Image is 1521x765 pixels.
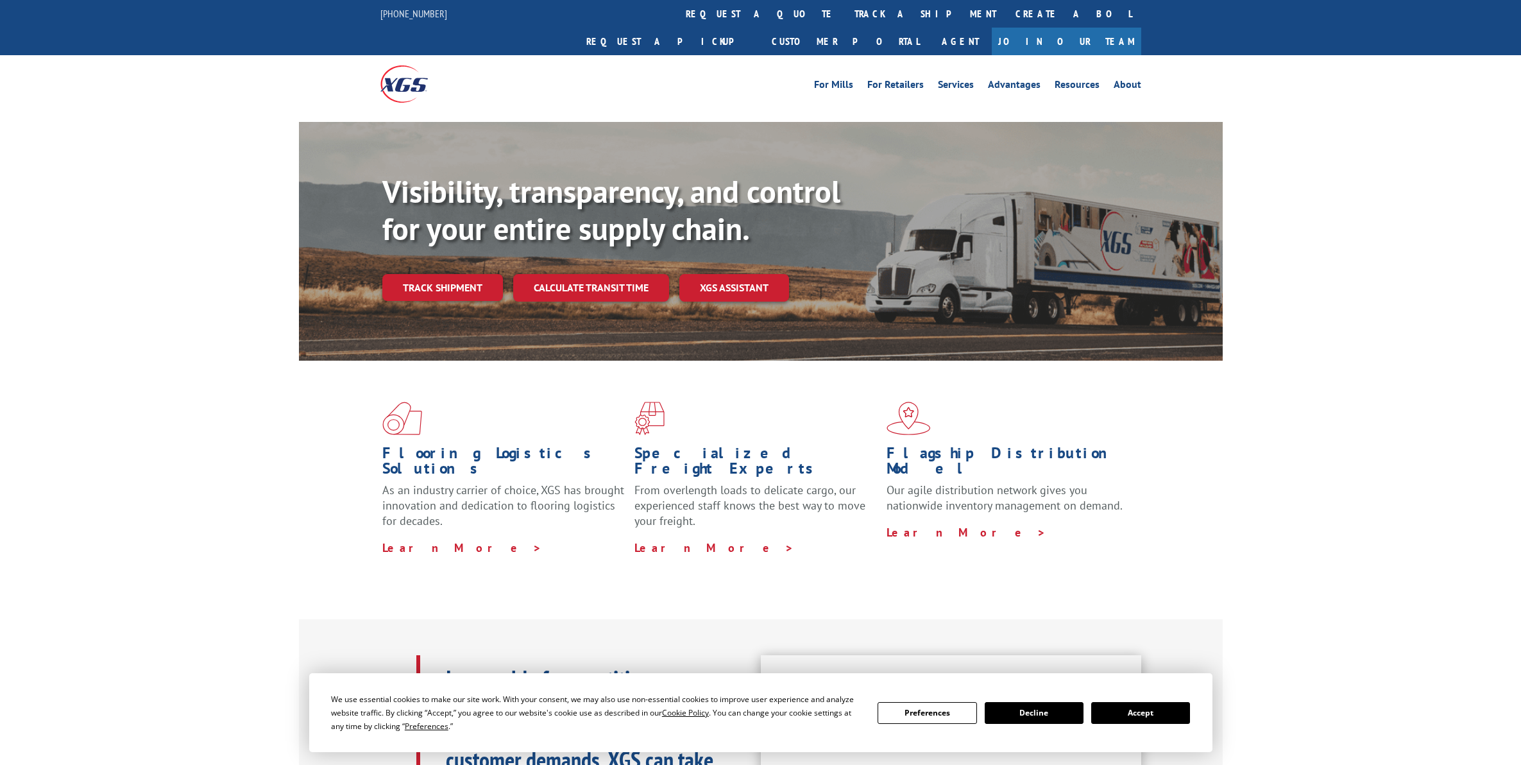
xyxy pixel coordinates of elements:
a: Agent [929,28,992,55]
a: Services [938,80,974,94]
a: About [1114,80,1141,94]
span: Cookie Policy [662,707,709,718]
a: Track shipment [382,274,503,301]
button: Decline [985,702,1083,724]
button: Preferences [878,702,976,724]
a: Learn More > [382,540,542,555]
div: We use essential cookies to make our site work. With your consent, we may also use non-essential ... [331,692,862,733]
a: Calculate transit time [513,274,669,302]
a: XGS ASSISTANT [679,274,789,302]
a: Request a pickup [577,28,762,55]
a: For Retailers [867,80,924,94]
a: Resources [1055,80,1100,94]
b: Visibility, transparency, and control for your entire supply chain. [382,171,840,248]
span: As an industry carrier of choice, XGS has brought innovation and dedication to flooring logistics... [382,483,624,528]
h1: Flooring Logistics Solutions [382,445,625,483]
p: From overlength loads to delicate cargo, our experienced staff knows the best way to move your fr... [634,483,877,540]
a: Learn More > [887,525,1046,540]
h1: Flagship Distribution Model [887,445,1129,483]
span: Our agile distribution network gives you nationwide inventory management on demand. [887,483,1123,513]
a: For Mills [814,80,853,94]
div: Cookie Consent Prompt [309,673,1212,752]
img: xgs-icon-focused-on-flooring-red [634,402,665,435]
a: Customer Portal [762,28,929,55]
img: xgs-icon-total-supply-chain-intelligence-red [382,402,422,435]
h1: Specialized Freight Experts [634,445,877,483]
img: xgs-icon-flagship-distribution-model-red [887,402,931,435]
span: Preferences [405,721,448,732]
a: Join Our Team [992,28,1141,55]
a: [PHONE_NUMBER] [380,7,447,20]
a: Advantages [988,80,1041,94]
button: Accept [1091,702,1190,724]
a: Learn More > [634,540,794,555]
